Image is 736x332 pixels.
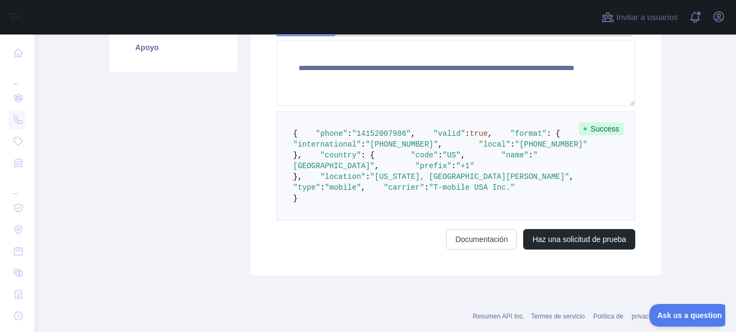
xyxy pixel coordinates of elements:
[320,172,365,181] span: "location"
[429,183,515,192] span: "T-mobile USA Inc."
[515,140,587,149] span: "[PHONE_NUMBER]"
[293,151,302,160] span: },
[529,151,533,160] span: :
[325,183,361,192] span: "mobile"
[456,162,474,170] span: "+1"
[384,183,425,192] span: "carrier"
[438,140,442,149] span: ,
[411,151,438,160] span: "code"
[649,304,725,327] iframe: Toggle Customer Support
[579,122,624,135] span: Success
[488,129,492,138] span: ,
[293,194,297,203] span: }
[320,183,324,192] span: :
[570,172,574,181] span: ,
[510,140,515,149] span: :
[510,129,546,138] span: "format"
[433,129,465,138] span: "valid"
[616,313,623,320] a: de
[415,162,452,170] span: "prefix"
[316,129,348,138] span: "phone"
[470,129,488,138] span: true
[478,140,510,149] span: "local"
[473,313,524,320] a: Resumen API Inc.
[293,140,361,149] span: "international"
[122,36,225,59] a: Apoyo
[425,183,429,192] span: :
[411,129,415,138] span: ,
[599,9,680,26] button: Invitar a usuarios
[438,151,442,160] span: :
[352,129,411,138] span: "14152007986"
[461,151,465,160] span: ,
[9,175,26,196] div: ...
[442,151,461,160] span: "US"
[370,172,570,181] span: "[US_STATE], [GEOGRAPHIC_DATA][PERSON_NAME]"
[374,162,379,170] span: ,
[293,183,320,192] span: "type"
[365,172,370,181] span: :
[593,313,614,320] a: Política
[523,229,635,250] button: Haz una solicitud de prueba
[348,129,352,138] span: :
[452,162,456,170] span: :
[616,11,678,24] span: Invitar a usuarios
[446,229,517,250] a: Documentación
[365,140,438,149] span: "[PHONE_NUMBER]"
[531,313,585,320] a: Termes de servicio
[502,151,529,160] span: "name"
[293,172,302,181] span: },
[361,151,374,160] span: : {
[631,313,661,320] a: privacidad
[547,129,560,138] span: : {
[293,129,297,138] span: {
[320,151,361,160] span: "country"
[361,140,365,149] span: :
[465,129,469,138] span: :
[9,65,26,86] div: ...
[361,183,365,192] span: ,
